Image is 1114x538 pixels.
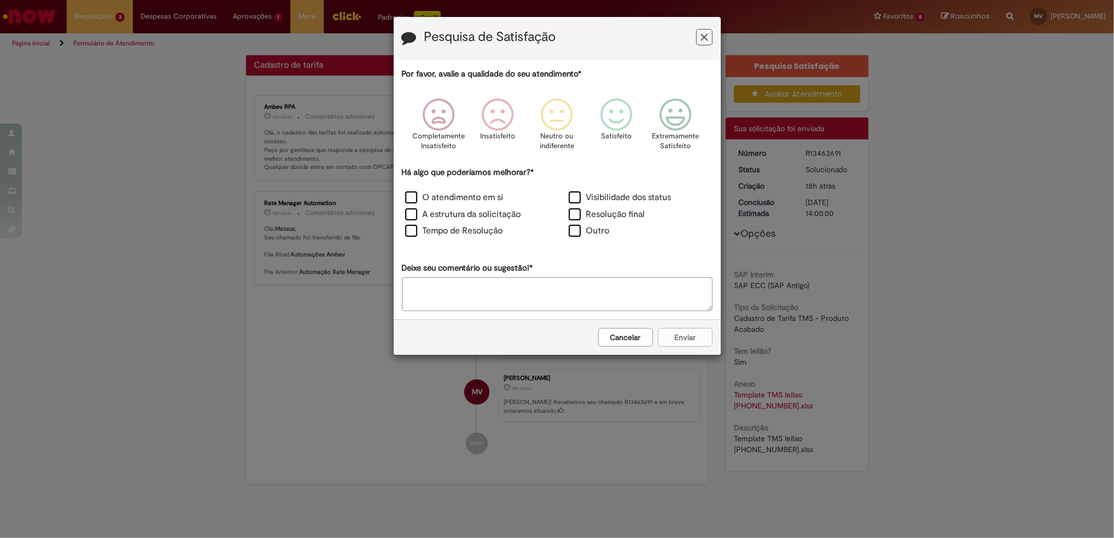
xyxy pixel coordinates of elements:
[648,90,703,165] div: Extremamente Satisfeito
[569,225,610,237] label: Outro
[405,191,504,204] label: O atendimento em si
[598,328,653,347] button: Cancelar
[412,131,465,151] p: Completamente Insatisfeito
[601,131,632,142] p: Satisfeito
[569,191,672,204] label: Visibilidade dos status
[424,30,556,44] label: Pesquisa de Satisfação
[402,167,713,241] div: Há algo que poderíamos melhorar?*
[480,131,515,142] p: Insatisfeito
[405,208,521,221] label: A estrutura da solicitação
[537,131,576,151] p: Neutro ou indiferente
[470,90,526,165] div: Insatisfeito
[588,90,644,165] div: Satisfeito
[411,90,466,165] div: Completamente Insatisfeito
[652,131,699,151] p: Extremamente Satisfeito
[569,208,645,221] label: Resolução final
[529,90,585,165] div: Neutro ou indiferente
[402,68,582,80] label: Por favor, avalie a qualidade do seu atendimento*
[405,225,503,237] label: Tempo de Resolução
[402,262,533,274] label: Deixe seu comentário ou sugestão!*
